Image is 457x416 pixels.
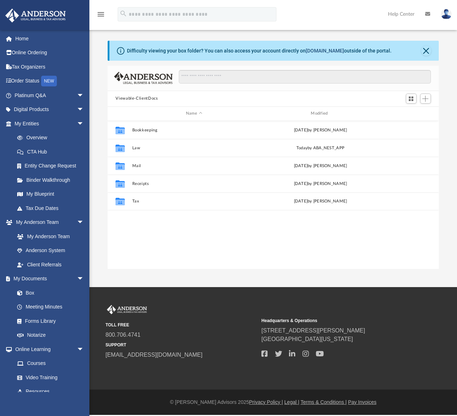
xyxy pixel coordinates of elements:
button: Law [132,146,256,150]
div: [DATE] by [PERSON_NAME] [259,198,382,205]
div: Difficulty viewing your box folder? You can also access your account directly on outside of the p... [127,47,392,55]
div: by ABA_NEST_APP [259,145,382,151]
a: Overview [10,131,95,145]
span: arrow_drop_down [77,102,91,117]
div: grid [108,121,438,269]
a: Terms & Conditions | [301,399,347,405]
div: Name [132,110,256,117]
button: Receipts [132,181,256,186]
button: Tax [132,199,256,204]
a: Platinum Q&Aarrow_drop_down [5,88,95,102]
a: Video Training [10,370,88,385]
div: id [385,110,436,117]
a: Resources [10,385,91,399]
span: arrow_drop_down [77,88,91,103]
button: Switch to Grid View [406,94,417,104]
a: Entity Change Request [10,159,95,173]
span: arrow_drop_down [77,342,91,357]
a: Notarize [10,328,91,342]
a: Anderson System [10,244,91,258]
a: Digital Productsarrow_drop_down [5,102,95,117]
button: Bookkeeping [132,128,256,132]
a: Tax Due Dates [10,201,95,215]
div: [DATE] by [PERSON_NAME] [259,180,382,187]
a: 800.706.4741 [105,332,141,338]
img: Anderson Advisors Platinum Portal [3,9,68,22]
div: © [PERSON_NAME] Advisors 2025 [89,399,457,406]
small: Headquarters & Operations [261,317,412,324]
span: arrow_drop_down [77,215,91,230]
a: Tax Organizers [5,60,95,74]
input: Search files and folders [179,70,431,84]
a: Courses [10,356,91,371]
a: My Anderson Team [10,229,88,244]
small: TOLL FREE [105,322,256,328]
a: Privacy Policy | [249,399,283,405]
img: Anderson Advisors Platinum Portal [105,305,148,314]
a: Home [5,31,95,46]
a: [DOMAIN_NAME] [306,48,344,54]
a: Client Referrals [10,257,91,272]
button: Mail [132,164,256,168]
span: arrow_drop_down [77,116,91,131]
div: [DATE] by [PERSON_NAME] [259,162,382,169]
a: My Documentsarrow_drop_down [5,272,91,286]
a: Meeting Minutes [10,300,91,314]
a: [STREET_ADDRESS][PERSON_NAME] [261,327,365,334]
a: My Blueprint [10,187,91,201]
a: menu [97,14,105,19]
a: Order StatusNEW [5,74,95,89]
span: arrow_drop_down [77,272,91,286]
div: [DATE] by [PERSON_NAME] [259,127,382,133]
button: Add [420,94,431,104]
i: menu [97,10,105,19]
a: Binder Walkthrough [10,173,95,187]
div: id [111,110,129,117]
button: Close [421,46,431,56]
img: User Pic [441,9,452,19]
i: search [119,10,127,17]
a: My Entitiesarrow_drop_down [5,116,95,131]
a: CTA Hub [10,145,95,159]
a: Legal | [284,399,299,405]
a: Online Ordering [5,46,95,60]
a: [EMAIL_ADDRESS][DOMAIN_NAME] [105,352,202,358]
span: today [296,146,308,150]
a: Box [10,286,88,300]
button: Viewable-ClientDocs [116,95,158,102]
a: Pay Invoices [348,399,376,405]
div: NEW [41,76,57,86]
a: [GEOGRAPHIC_DATA][US_STATE] [261,336,353,342]
a: Forms Library [10,314,88,328]
div: Modified [259,110,382,117]
small: SUPPORT [105,342,256,348]
a: Online Learningarrow_drop_down [5,342,91,356]
a: My Anderson Teamarrow_drop_down [5,215,91,230]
